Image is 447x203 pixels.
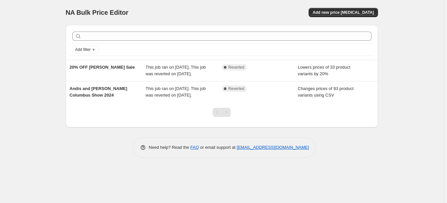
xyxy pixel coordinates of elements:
[70,86,128,98] span: Andis and [PERSON_NAME] Columbus Show 2024
[70,65,135,70] span: 20% OFF [PERSON_NAME] Sale
[146,65,206,76] span: This job ran on [DATE]. This job was reverted on [DATE].
[149,145,191,150] span: Need help? Read the
[313,10,374,15] span: Add new price [MEDICAL_DATA]
[146,86,206,98] span: This job ran on [DATE]. This job was reverted on [DATE].
[75,47,91,52] span: Add filter
[199,145,237,150] span: or email support at
[66,9,129,16] span: NA Bulk Price Editor
[298,86,354,98] span: Changes prices of 93 product variants using CSV
[228,65,245,70] span: Reverted
[237,145,309,150] a: [EMAIL_ADDRESS][DOMAIN_NAME]
[228,86,245,91] span: Reverted
[309,8,378,17] button: Add new price [MEDICAL_DATA]
[298,65,350,76] span: Lowers prices of 33 product variants by 20%
[72,46,99,54] button: Add filter
[213,108,231,117] nav: Pagination
[190,145,199,150] a: FAQ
